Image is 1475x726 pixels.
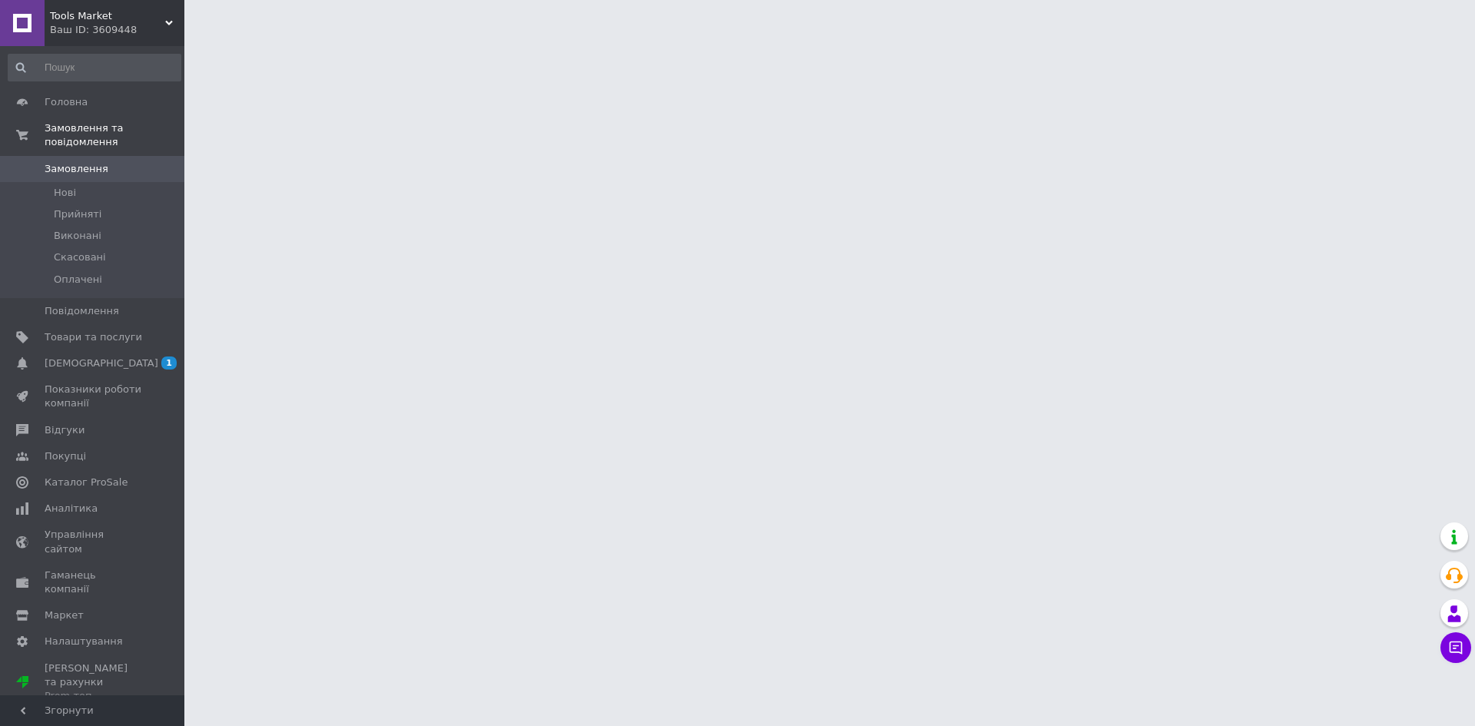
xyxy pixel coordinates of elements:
[1440,632,1471,663] button: Чат з покупцем
[45,569,142,596] span: Гаманець компанії
[45,635,123,648] span: Налаштування
[54,229,101,243] span: Виконані
[45,95,88,109] span: Головна
[54,186,76,200] span: Нові
[54,207,101,221] span: Прийняті
[45,608,84,622] span: Маркет
[50,9,165,23] span: Tools Market
[161,356,177,370] span: 1
[54,250,106,264] span: Скасовані
[45,356,158,370] span: [DEMOGRAPHIC_DATA]
[45,528,142,555] span: Управління сайтом
[45,162,108,176] span: Замовлення
[45,383,142,410] span: Показники роботи компанії
[45,121,184,149] span: Замовлення та повідомлення
[45,449,86,463] span: Покупці
[45,476,128,489] span: Каталог ProSale
[45,423,85,437] span: Відгуки
[45,689,142,703] div: Prom топ
[45,330,142,344] span: Товари та послуги
[8,54,181,81] input: Пошук
[54,273,102,287] span: Оплачені
[45,661,142,704] span: [PERSON_NAME] та рахунки
[50,23,184,37] div: Ваш ID: 3609448
[45,304,119,318] span: Повідомлення
[45,502,98,515] span: Аналітика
